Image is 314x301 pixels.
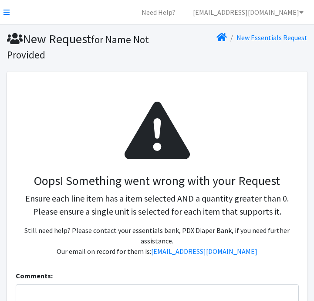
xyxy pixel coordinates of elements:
[7,31,154,62] h1: New Request
[23,192,292,218] p: Ensure each line item has a item selected AND a quantity greater than 0. Please ensure a single u...
[7,33,149,61] small: for Name Not Provided
[151,247,257,256] a: [EMAIL_ADDRESS][DOMAIN_NAME]
[16,270,53,281] label: Comments:
[23,225,292,257] p: Still need help? Please contact your essentials bank, PDX Diaper Bank, if you need further assist...
[135,3,182,21] a: Need Help?
[236,33,307,42] a: New Essentials Request
[186,3,311,21] a: [EMAIL_ADDRESS][DOMAIN_NAME]
[23,174,292,188] h3: Oops! Something went wrong with your Request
